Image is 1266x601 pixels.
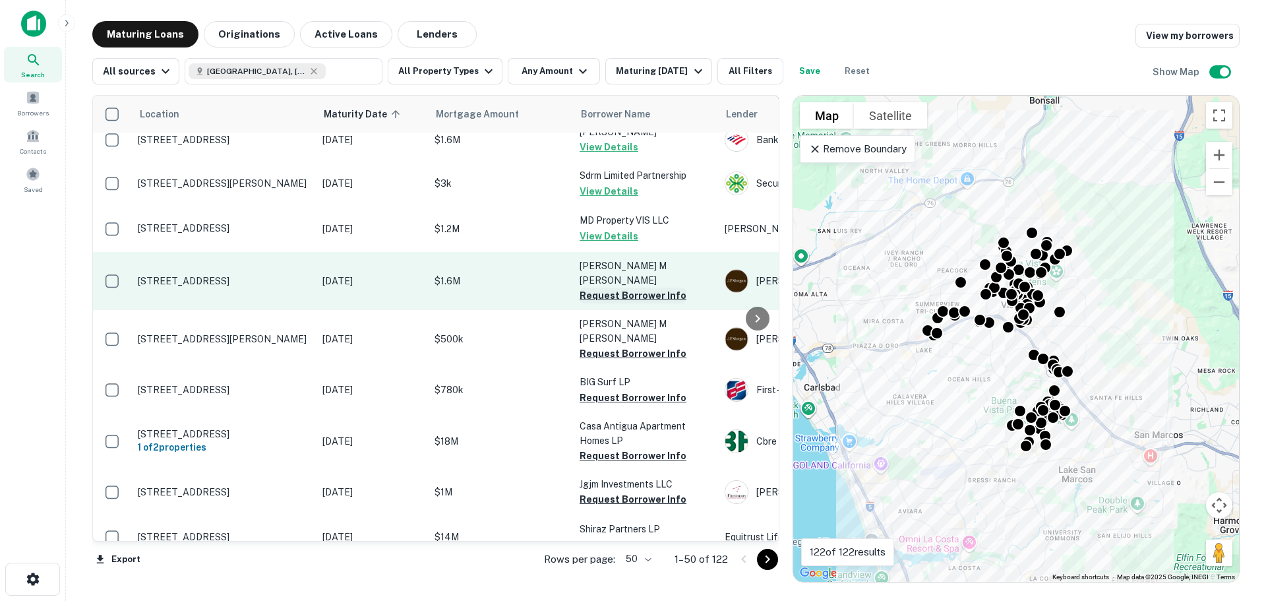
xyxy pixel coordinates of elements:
button: Any Amount [508,58,600,84]
p: [DATE] [322,332,421,346]
h6: Show Map [1153,65,1201,79]
span: Lender [726,106,758,122]
p: Equitrust Life Insurance Company [725,530,922,544]
p: 1–50 of 122 [675,552,728,567]
span: Borrower Name [581,106,650,122]
p: [STREET_ADDRESS][PERSON_NAME] [138,333,309,345]
p: BIG Surf LP [580,375,711,389]
p: $1.6M [435,274,566,288]
a: Terms (opens in new tab) [1217,573,1235,581]
button: Reset [836,58,878,84]
button: Show street map [800,102,854,129]
p: [DATE] [322,434,421,449]
h6: 1 of 2 properties [138,440,309,455]
p: [STREET_ADDRESS] [138,275,309,287]
a: Contacts [4,123,62,159]
p: [PERSON_NAME] LLC [725,222,922,236]
div: [PERSON_NAME] [725,269,922,293]
p: [DATE] [322,530,421,544]
a: Search [4,47,62,82]
th: Location [131,96,316,133]
button: All sources [92,58,179,84]
button: Active Loans [300,21,392,47]
p: Jgjm Investments LLC [580,477,711,491]
div: 0 0 [793,96,1239,582]
p: Rows per page: [544,552,615,567]
p: Remove Boundary [808,141,907,157]
span: [GEOGRAPHIC_DATA], [GEOGRAPHIC_DATA], [GEOGRAPHIC_DATA] [207,65,306,77]
button: Request Borrower Info [580,346,686,362]
p: $1.2M [435,222,566,236]
a: Saved [4,162,62,197]
button: Request Borrower Info [580,537,686,553]
a: View my borrowers [1135,24,1240,47]
th: Mortgage Amount [428,96,573,133]
p: $1.6M [435,133,566,147]
button: Originations [204,21,295,47]
p: [PERSON_NAME] M [PERSON_NAME] [580,317,711,346]
img: capitalize-icon.png [21,11,46,37]
p: Casa Antigua Apartment Homes LP [580,419,711,448]
span: Contacts [20,146,46,156]
p: [STREET_ADDRESS] [138,428,309,440]
span: Search [21,69,45,80]
div: Cbre Capital Advisors, INC [725,429,922,453]
img: locators.bankofamerica.com.png [725,129,748,151]
th: Borrower Name [573,96,718,133]
a: Borrowers [4,85,62,121]
p: [DATE] [322,222,421,236]
p: [PERSON_NAME] M [PERSON_NAME] [580,259,711,288]
button: All Property Types [388,58,502,84]
p: Sdrm Limited Partnership [580,168,711,183]
div: [PERSON_NAME] Credit Union [725,480,922,504]
span: Saved [24,184,43,195]
button: Map camera controls [1206,492,1232,519]
button: Zoom in [1206,142,1232,168]
p: $500k [435,332,566,346]
p: $3k [435,176,566,191]
span: Mortgage Amount [436,106,536,122]
p: [STREET_ADDRESS] [138,531,309,543]
img: picture [725,270,748,292]
p: [DATE] [322,176,421,191]
p: [DATE] [322,133,421,147]
button: Save your search to get updates of matches that match your search criteria. [789,58,831,84]
button: Request Borrower Info [580,491,686,507]
th: Maturity Date [316,96,428,133]
img: Google [797,565,840,582]
button: View Details [580,139,638,155]
img: picture [725,172,748,195]
span: Location [139,106,179,122]
div: First-citizens Bank & Trust Company [725,378,922,402]
img: picture [725,430,748,453]
button: Request Borrower Info [580,288,686,303]
button: Maturing Loans [92,21,198,47]
p: [STREET_ADDRESS] [138,486,309,498]
button: Keyboard shortcuts [1052,573,1109,582]
div: Bank Of America, National Association [725,128,922,152]
button: Request Borrower Info [580,390,686,406]
button: Export [92,550,144,569]
p: MD Property VIS LLC [580,213,711,228]
img: picture [725,379,748,401]
button: Show satellite imagery [854,102,927,129]
span: Maturity Date [324,106,404,122]
p: $14M [435,530,566,544]
a: Open this area in Google Maps (opens a new window) [797,565,840,582]
button: Toggle fullscreen view [1206,102,1232,129]
button: View Details [580,183,638,199]
p: $1M [435,485,566,499]
p: [STREET_ADDRESS] [138,222,309,234]
p: Shiraz Partners LP [580,522,711,536]
div: Maturing [DATE] [616,63,706,79]
button: All Filters [717,58,783,84]
button: Go to next page [757,549,778,570]
div: Securian Financial [725,172,922,195]
div: 50 [620,550,653,569]
iframe: Chat Widget [1200,495,1266,559]
p: $780k [435,383,566,397]
p: 122 of 122 results [810,544,886,560]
